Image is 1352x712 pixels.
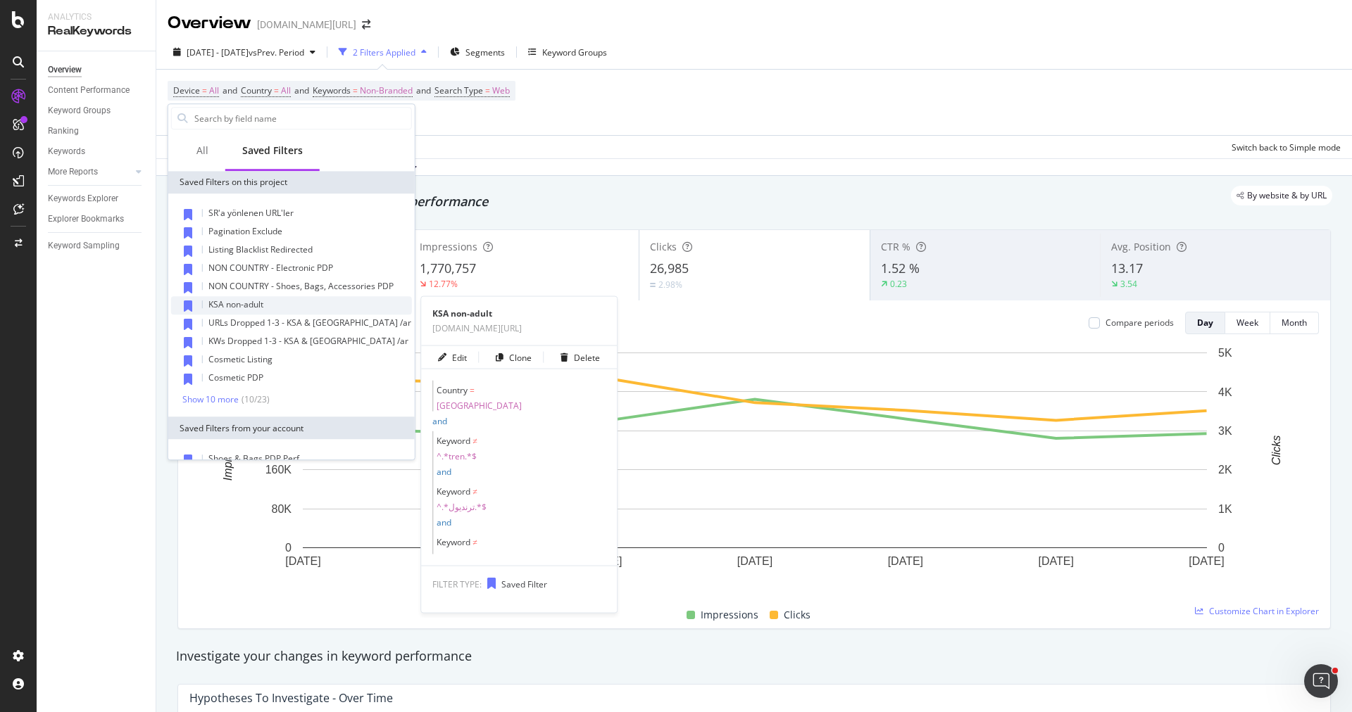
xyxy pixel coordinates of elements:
[437,384,468,396] span: Country
[465,46,505,58] span: Segments
[1120,278,1137,290] div: 3.54
[416,84,431,96] span: and
[434,84,483,96] span: Search Type
[173,84,200,96] span: Device
[1038,555,1073,567] text: [DATE]
[470,384,475,396] span: =
[281,81,291,101] span: All
[285,555,320,567] text: [DATE]
[208,243,313,255] span: Listing Blacklist Redirected
[272,503,292,515] text: 80K
[574,351,600,363] div: Delete
[48,165,98,179] div: More Reports
[492,81,510,101] span: Web
[429,278,458,290] div: 12.77%
[223,84,237,96] span: and
[48,124,146,139] a: Ranking
[242,144,303,158] div: Saved Filters
[193,108,411,129] input: Search by field name
[1111,240,1171,253] span: Avg. Position
[890,278,907,290] div: 0.23
[48,212,124,227] div: Explorer Bookmarks
[888,555,923,567] text: [DATE]
[222,420,234,481] text: Impressions
[881,240,910,253] span: CTR %
[168,417,415,439] div: Saved Filters from your account
[333,41,432,63] button: 2 Filters Applied
[187,46,249,58] span: [DATE] - [DATE]
[650,283,656,287] img: Equal
[1270,436,1282,466] text: Clicks
[48,63,146,77] a: Overview
[208,298,263,310] span: KSA non-adult
[168,41,321,63] button: [DATE] - [DATE]vsPrev. Period
[189,691,393,705] div: Hypotheses to Investigate - Over Time
[1270,312,1319,334] button: Month
[1185,312,1225,334] button: Day
[208,225,282,237] span: Pagination Exclude
[1247,191,1327,200] span: By website & by URL
[208,262,333,274] span: NON COUNTRY - Electronic PDP
[737,555,772,567] text: [DATE]
[437,485,470,497] span: Keyword
[784,606,810,623] span: Clicks
[432,578,482,590] span: FILTER TYPE:
[432,415,447,427] span: and
[509,351,532,363] div: Clone
[650,240,677,253] span: Clicks
[437,536,470,548] span: Keyword
[189,345,1320,590] svg: A chart.
[522,41,613,63] button: Keyword Groups
[437,502,606,513] span: ^.*ترنديول.*$
[353,84,358,96] span: =
[437,451,606,462] span: ^.*tren.*$
[472,536,477,548] span: ≠
[48,239,146,253] a: Keyword Sampling
[48,103,146,118] a: Keyword Groups
[257,18,356,32] div: [DOMAIN_NAME][URL]
[1106,317,1174,329] div: Compare periods
[208,207,294,219] span: SR'a yönlenen URL'ler
[48,23,144,39] div: RealKeywords
[1209,605,1319,617] span: Customize Chart in Explorer
[48,103,111,118] div: Keyword Groups
[1231,186,1332,205] div: legacy label
[1189,555,1224,567] text: [DATE]
[432,346,467,369] button: Edit
[1225,312,1270,334] button: Week
[208,317,411,329] span: URLs Dropped 1-3 - KSA & [GEOGRAPHIC_DATA] /ar
[542,46,607,58] div: Keyword Groups
[555,346,600,369] button: Delete
[48,144,85,159] div: Keywords
[485,84,490,96] span: =
[881,260,920,276] span: 1.52 %
[208,353,273,365] span: Cosmetic Listing
[208,335,408,347] span: KWs Dropped 1-3 - KSA & [GEOGRAPHIC_DATA] /ar
[48,144,146,159] a: Keywords
[1282,317,1307,329] div: Month
[168,171,415,193] div: Saved Filters on this project
[294,84,309,96] span: and
[1195,605,1319,617] a: Customize Chart in Explorer
[313,84,351,96] span: Keywords
[241,84,272,96] span: Country
[650,260,689,276] span: 26,985
[360,81,413,101] span: Non-Branded
[48,11,144,23] div: Analytics
[1197,317,1213,329] div: Day
[1218,542,1225,554] text: 0
[176,647,1332,666] div: Investigate your changes in keyword performance
[490,346,532,369] button: Clone
[444,41,511,63] button: Segments
[265,464,292,476] text: 160K
[239,393,270,405] div: ( 10 / 23 )
[1218,425,1232,437] text: 3K
[437,516,451,528] span: and
[48,83,130,98] div: Content Performance
[274,84,279,96] span: =
[353,46,415,58] div: 2 Filters Applied
[701,606,758,623] span: Impressions
[48,191,146,206] a: Keywords Explorer
[48,83,146,98] a: Content Performance
[182,395,239,405] div: Show 10 more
